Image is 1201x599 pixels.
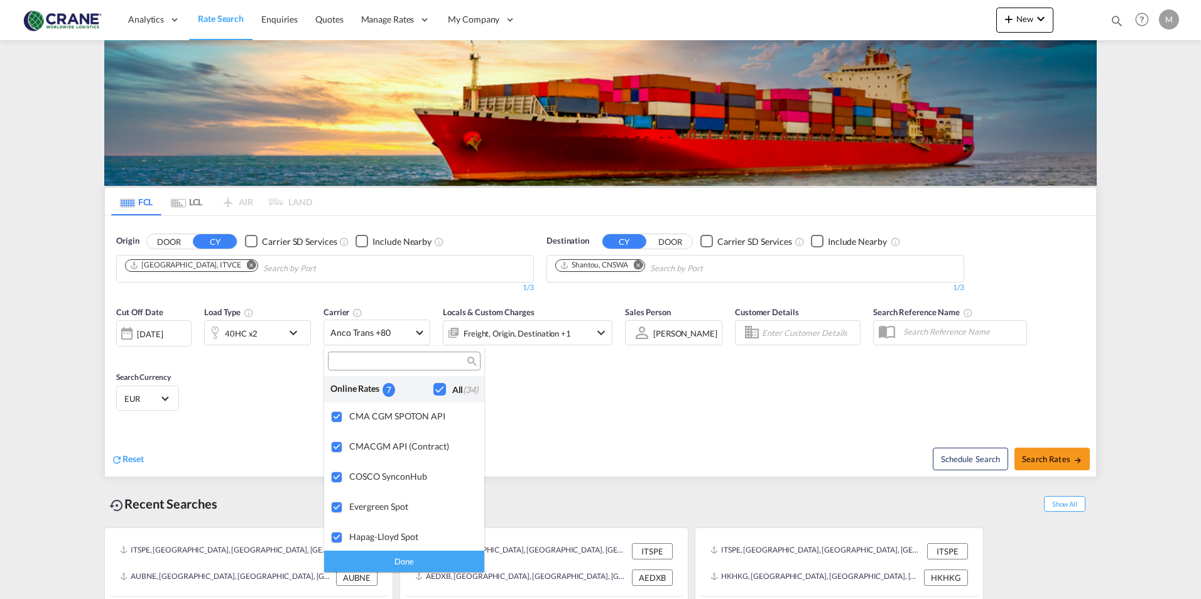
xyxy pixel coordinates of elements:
md-checkbox: Checkbox No Ink [433,382,478,396]
div: Done [324,550,484,572]
div: All [452,384,478,396]
md-icon: icon-magnify [466,357,476,366]
div: Online Rates [330,382,383,396]
div: CMACGM API (Contract) [349,441,474,451]
div: Hapag-Lloyd Spot [349,531,474,542]
div: Evergreen Spot [349,501,474,512]
span: (34) [463,384,478,395]
div: COSCO SynconHub [349,471,474,482]
div: 7 [383,383,395,396]
div: CMA CGM SPOTON API [349,411,474,421]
